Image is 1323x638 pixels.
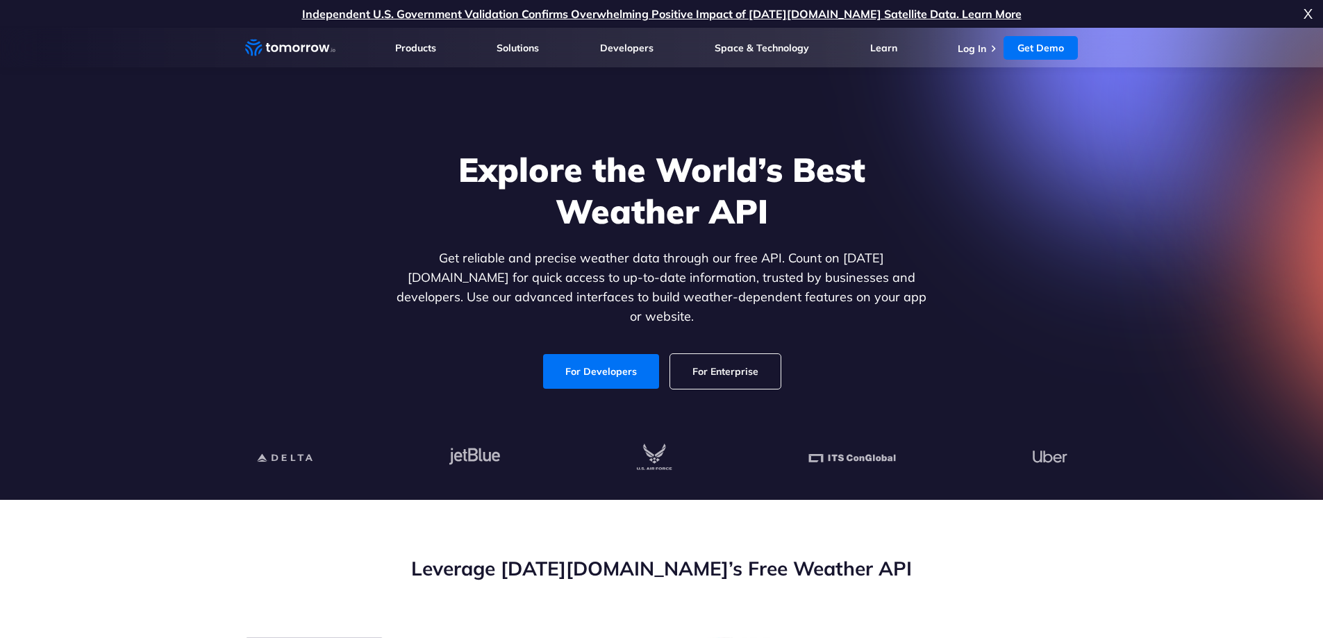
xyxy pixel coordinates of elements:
h1: Explore the World’s Best Weather API [394,149,930,232]
a: Log In [958,42,986,55]
a: For Developers [543,354,659,389]
a: Home link [245,37,335,58]
a: Space & Technology [715,42,809,54]
h2: Leverage [DATE][DOMAIN_NAME]’s Free Weather API [245,555,1079,582]
a: Independent U.S. Government Validation Confirms Overwhelming Positive Impact of [DATE][DOMAIN_NAM... [302,7,1022,21]
a: Get Demo [1004,36,1078,60]
a: For Enterprise [670,354,781,389]
a: Learn [870,42,897,54]
p: Get reliable and precise weather data through our free API. Count on [DATE][DOMAIN_NAME] for quic... [394,249,930,326]
a: Developers [600,42,654,54]
a: Solutions [497,42,539,54]
a: Products [395,42,436,54]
